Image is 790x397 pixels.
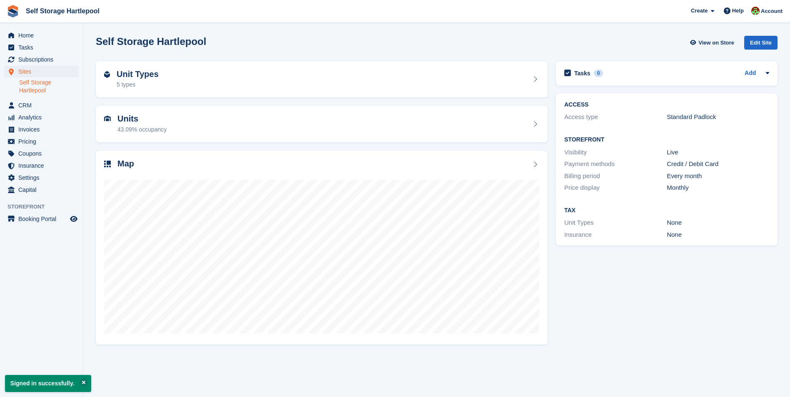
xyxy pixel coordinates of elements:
[732,7,744,15] span: Help
[574,69,591,77] h2: Tasks
[698,39,734,47] span: View on Store
[4,112,79,123] a: menu
[18,213,68,225] span: Booking Portal
[96,151,548,345] a: Map
[18,160,68,171] span: Insurance
[4,124,79,135] a: menu
[96,36,206,47] h2: Self Storage Hartlepool
[22,4,103,18] a: Self Storage Hartlepool
[4,184,79,196] a: menu
[7,5,19,17] img: stora-icon-8386f47178a22dfd0bd8f6a31ec36ba5ce8667c1dd55bd0f319d3a0aa187defe.svg
[667,183,769,193] div: Monthly
[691,7,708,15] span: Create
[117,80,159,89] div: 5 types
[5,375,91,392] p: Signed in successfully.
[745,69,756,78] a: Add
[744,36,778,50] div: Edit Site
[4,148,79,159] a: menu
[564,207,769,214] h2: Tax
[18,136,68,147] span: Pricing
[4,42,79,53] a: menu
[667,159,769,169] div: Credit / Debit Card
[18,30,68,41] span: Home
[564,136,769,143] h2: Storefront
[117,159,134,169] h2: Map
[104,161,111,167] img: map-icn-33ee37083ee616e46c38cad1a60f524a97daa1e2b2c8c0bc3eb3415660979fc1.svg
[4,160,79,171] a: menu
[4,99,79,111] a: menu
[751,7,760,15] img: Woods Removals
[667,230,769,240] div: None
[4,172,79,184] a: menu
[564,183,667,193] div: Price display
[117,114,167,124] h2: Units
[667,218,769,228] div: None
[564,171,667,181] div: Billing period
[564,230,667,240] div: Insurance
[69,214,79,224] a: Preview store
[4,30,79,41] a: menu
[667,171,769,181] div: Every month
[4,213,79,225] a: menu
[761,7,783,15] span: Account
[667,112,769,122] div: Standard Padlock
[18,99,68,111] span: CRM
[18,148,68,159] span: Coupons
[18,54,68,65] span: Subscriptions
[18,112,68,123] span: Analytics
[564,102,769,108] h2: ACCESS
[4,54,79,65] a: menu
[19,79,79,94] a: Self Storage Hartlepool
[18,124,68,135] span: Invoices
[594,69,603,77] div: 0
[564,112,667,122] div: Access type
[96,106,548,142] a: Units 43.09% occupancy
[564,159,667,169] div: Payment methods
[564,218,667,228] div: Unit Types
[117,125,167,134] div: 43.09% occupancy
[689,36,738,50] a: View on Store
[18,184,68,196] span: Capital
[4,136,79,147] a: menu
[18,172,68,184] span: Settings
[96,61,548,98] a: Unit Types 5 types
[104,71,110,78] img: unit-type-icn-2b2737a686de81e16bb02015468b77c625bbabd49415b5ef34ead5e3b44a266d.svg
[4,66,79,77] a: menu
[744,36,778,53] a: Edit Site
[564,148,667,157] div: Visibility
[18,66,68,77] span: Sites
[18,42,68,53] span: Tasks
[104,116,111,122] img: unit-icn-7be61d7bf1b0ce9d3e12c5938cc71ed9869f7b940bace4675aadf7bd6d80202e.svg
[7,203,83,211] span: Storefront
[667,148,769,157] div: Live
[117,69,159,79] h2: Unit Types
